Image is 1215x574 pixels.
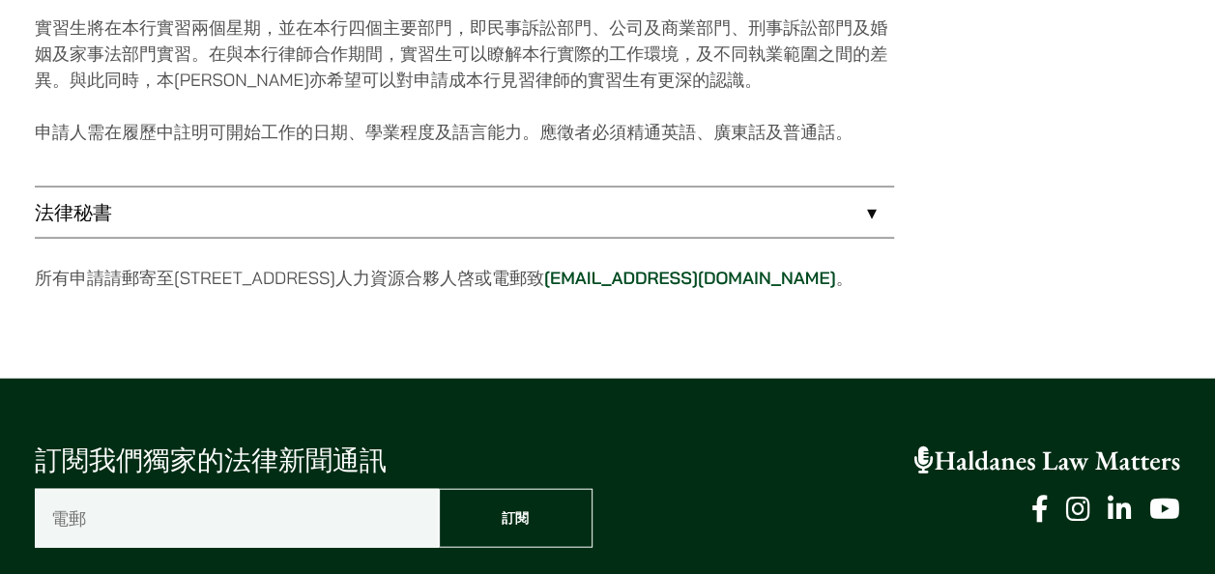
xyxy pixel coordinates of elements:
p: 所有申請請郵寄至[STREET_ADDRESS]人力資源合夥人啓或電郵致 。 [35,265,894,291]
p: 申請人需在履歷中註明可開始工作的日期、學業程度及語言能力。應徵者必須精通英語、廣東話及普通話。 [35,119,894,145]
a: Haldanes Law Matters [913,444,1180,478]
a: [EMAIL_ADDRESS][DOMAIN_NAME] [544,267,836,289]
p: 實習生將在本行實習兩個星期，並在本行四個主要部門，即民事訴訟部門、公司及商業部門、刑事訴訟部門及婚姻及家事法部門實習。在與本行律師合作期間，實習生可以瞭解本行實際的工作環境，及不同執業範圍之間的... [35,14,894,93]
input: 電郵 [35,489,439,548]
input: 訂閱 [439,489,593,548]
a: 法律秘書 [35,187,894,238]
p: 訂閱我們獨家的法律新聞通訊 [35,441,593,481]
